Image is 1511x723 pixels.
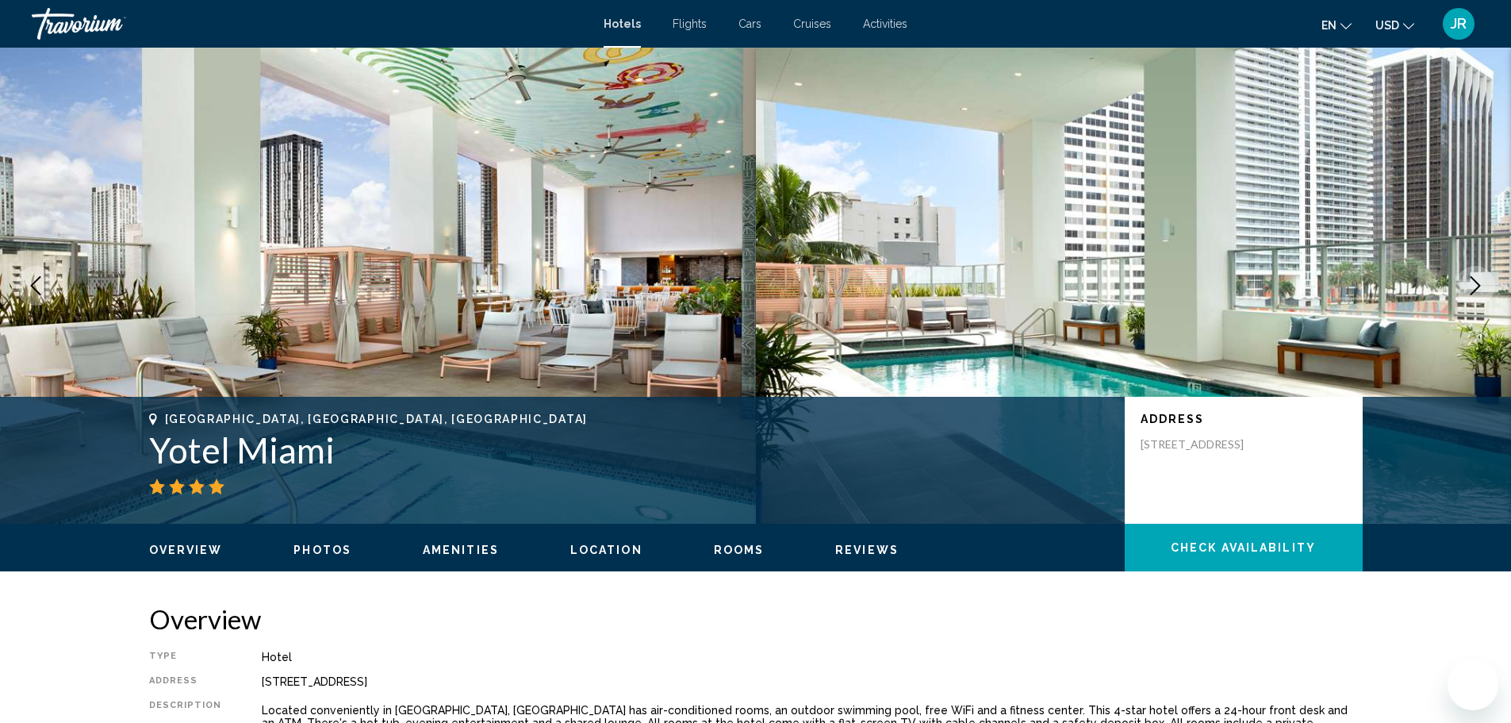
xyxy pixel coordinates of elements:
p: [STREET_ADDRESS] [1141,437,1267,452]
span: Overview [149,544,223,556]
span: Check Availability [1171,542,1316,555]
p: Address [1141,413,1347,425]
button: Change currency [1375,13,1414,37]
button: Check Availability [1125,524,1363,571]
div: Type [149,651,222,663]
h2: Overview [149,603,1363,635]
span: Location [570,544,642,556]
button: Next image [1455,266,1495,306]
a: Flights [673,17,707,30]
button: Change language [1321,13,1352,37]
button: Rooms [714,543,765,557]
button: User Menu [1438,7,1479,40]
div: Address [149,675,222,688]
a: Hotels [604,17,641,30]
span: USD [1375,19,1399,32]
button: Amenities [423,543,499,557]
a: Activities [863,17,907,30]
button: Reviews [835,543,899,557]
h1: Yotel Miami [149,429,1109,471]
span: Photos [293,544,351,556]
span: Rooms [714,544,765,556]
div: Hotel [262,651,1363,663]
button: Photos [293,543,351,557]
button: Previous image [16,266,56,306]
span: JR [1451,16,1467,32]
div: [STREET_ADDRESS] [262,675,1363,688]
a: Cars [738,17,761,30]
span: en [1321,19,1337,32]
iframe: Button to launch messaging window [1448,660,1498,710]
button: Overview [149,543,223,557]
span: Amenities [423,544,499,556]
span: [GEOGRAPHIC_DATA], [GEOGRAPHIC_DATA], [GEOGRAPHIC_DATA] [165,413,588,425]
span: Reviews [835,544,899,556]
button: Location [570,543,642,557]
a: Cruises [793,17,831,30]
a: Travorium [32,8,588,40]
